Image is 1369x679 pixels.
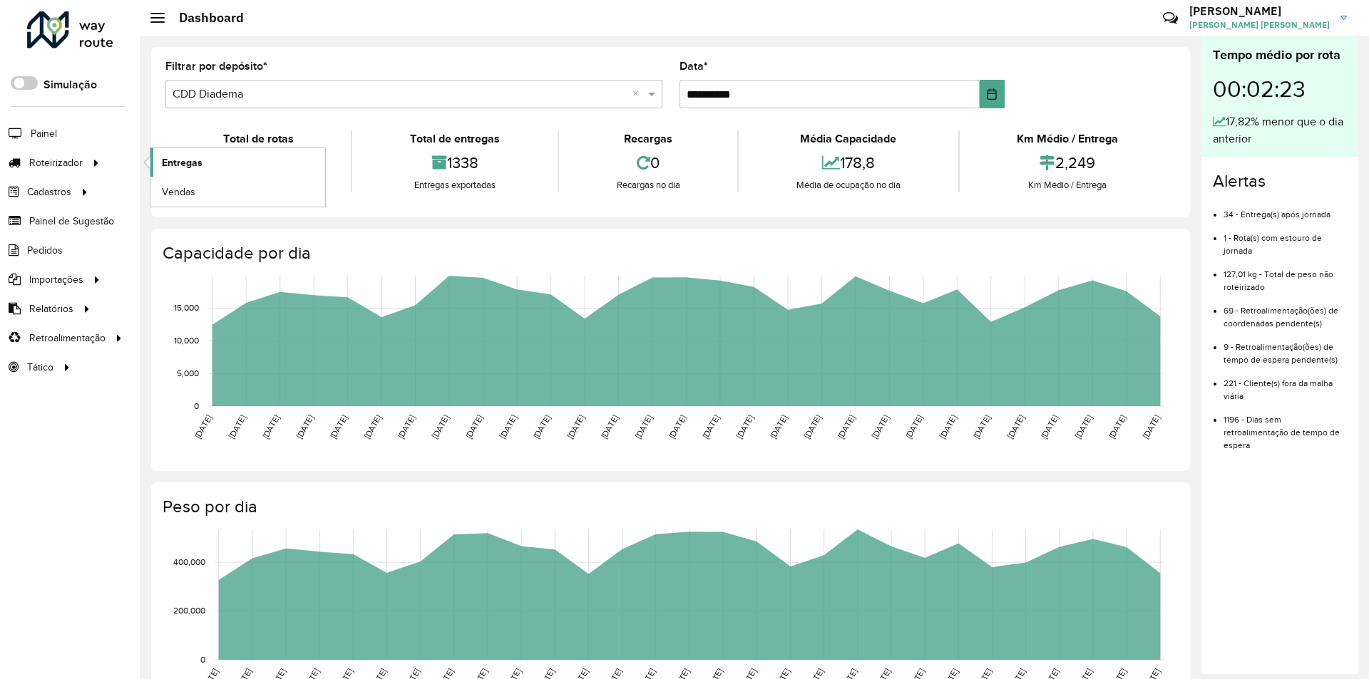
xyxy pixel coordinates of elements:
[396,413,416,440] text: [DATE]
[362,413,383,440] text: [DATE]
[294,413,315,440] text: [DATE]
[29,272,83,287] span: Importações
[356,147,553,178] div: 1338
[768,413,789,440] text: [DATE]
[27,243,63,258] span: Pedidos
[1039,413,1060,440] text: [DATE]
[29,301,73,316] span: Relatórios
[563,130,734,147] div: Recargas
[177,368,199,378] text: 5,000
[599,413,620,440] text: [DATE]
[963,147,1172,178] div: 2,249
[1213,113,1347,147] div: 17,82% menor que o dia anterior
[870,413,891,440] text: [DATE]
[1224,330,1347,366] li: 9 - Retroalimentação(ões) de tempo de espera pendente(s)
[980,80,1005,108] button: Choose Date
[1224,294,1347,330] li: 69 - Retroalimentação(ões) de coordenadas pendente(s)
[1141,413,1162,440] text: [DATE]
[1005,413,1026,440] text: [DATE]
[565,413,586,440] text: [DATE]
[165,58,267,75] label: Filtrar por depósito
[174,304,199,313] text: 15,000
[193,413,213,440] text: [DATE]
[903,413,924,440] text: [DATE]
[1224,197,1347,221] li: 34 - Entrega(s) após jornada
[700,413,721,440] text: [DATE]
[1213,65,1347,113] div: 00:02:23
[463,413,484,440] text: [DATE]
[1189,4,1330,18] h3: [PERSON_NAME]
[27,360,53,375] span: Tático
[200,655,205,664] text: 0
[563,178,734,192] div: Recargas no dia
[163,497,1176,517] h4: Peso por dia
[1107,413,1127,440] text: [DATE]
[356,178,553,192] div: Entregas exportadas
[150,148,325,177] a: Entregas
[632,85,645,103] span: Clear all
[1224,257,1347,294] li: 127,01 kg - Total de peso não roteirizado
[1189,19,1330,31] span: [PERSON_NAME] [PERSON_NAME]
[680,58,708,75] label: Data
[742,147,954,178] div: 178,8
[742,130,954,147] div: Média Capacidade
[162,185,195,199] span: Vendas
[963,130,1172,147] div: Km Médio / Entrega
[971,413,992,440] text: [DATE]
[27,185,71,199] span: Cadastros
[1155,3,1186,33] a: Contato Rápido
[43,76,97,93] label: Simulação
[1213,46,1347,65] div: Tempo médio por rota
[174,336,199,346] text: 10,000
[734,413,755,440] text: [DATE]
[498,413,518,440] text: [DATE]
[1224,221,1347,257] li: 1 - Rota(s) com estouro de jornada
[227,413,247,440] text: [DATE]
[531,413,552,440] text: [DATE]
[742,178,954,192] div: Média de ocupação no dia
[1213,171,1347,192] h4: Alertas
[29,155,83,170] span: Roteirizador
[163,243,1176,264] h4: Capacidade por dia
[963,178,1172,192] div: Km Médio / Entrega
[328,413,349,440] text: [DATE]
[31,126,57,141] span: Painel
[173,557,205,566] text: 400,000
[29,331,106,346] span: Retroalimentação
[1224,403,1347,452] li: 1196 - Dias sem retroalimentação de tempo de espera
[1073,413,1094,440] text: [DATE]
[667,413,687,440] text: [DATE]
[162,155,202,170] span: Entregas
[260,413,281,440] text: [DATE]
[356,130,553,147] div: Total de entregas
[632,413,653,440] text: [DATE]
[173,606,205,616] text: 200,000
[194,401,199,410] text: 0
[938,413,958,440] text: [DATE]
[802,413,823,440] text: [DATE]
[563,147,734,178] div: 0
[836,413,856,440] text: [DATE]
[29,214,114,229] span: Painel de Sugestão
[430,413,451,440] text: [DATE]
[165,10,244,26] h2: Dashboard
[1224,366,1347,403] li: 221 - Cliente(s) fora da malha viária
[169,130,347,147] div: Total de rotas
[150,177,325,206] a: Vendas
